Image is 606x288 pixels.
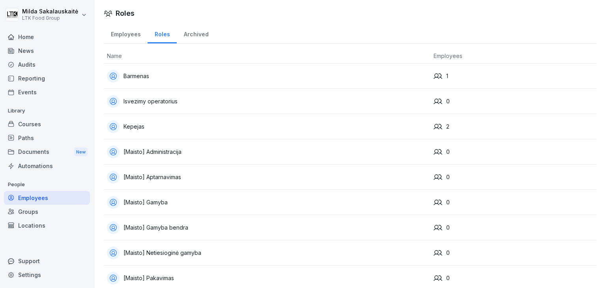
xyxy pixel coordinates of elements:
[4,71,90,85] a: Reporting
[104,49,430,64] th: Name
[4,85,90,99] a: Events
[177,23,215,43] a: Archived
[434,97,593,106] div: 0
[4,205,90,219] a: Groups
[107,146,427,158] div: [Maisto] Administracija
[116,8,135,19] h1: Roles
[4,131,90,145] a: Paths
[4,219,90,232] a: Locations
[4,30,90,44] a: Home
[107,247,427,259] div: [Maisto] Netiesioginė gamyba
[4,117,90,131] a: Courses
[4,58,90,71] a: Audits
[22,15,78,21] p: LTK Food Group
[107,272,427,284] div: [Maisto] Pakavimas
[107,70,427,82] div: Barmenas
[434,274,593,282] div: 0
[4,254,90,268] div: Support
[434,148,593,156] div: 0
[4,105,90,117] p: Library
[107,120,427,133] div: Kepejas
[22,8,78,15] p: Milda Sakalauskaitė
[4,159,90,173] a: Automations
[107,95,427,108] div: Isvezimy operatorius
[4,178,90,191] p: People
[107,221,427,234] div: [Maisto] Gamyba bendra
[104,23,148,43] a: Employees
[434,173,593,181] div: 0
[430,49,597,64] th: Employees
[434,249,593,257] div: 0
[4,268,90,282] a: Settings
[107,171,427,183] div: [Maisto] Aptarnavimas
[434,198,593,207] div: 0
[434,122,593,131] div: 2
[4,44,90,58] a: News
[74,148,88,157] div: New
[4,145,90,159] a: DocumentsNew
[4,145,90,159] div: Documents
[434,72,593,80] div: 1
[434,223,593,232] div: 0
[148,23,177,43] a: Roles
[107,196,427,209] div: [Maisto] Gamyba
[4,191,90,205] a: Employees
